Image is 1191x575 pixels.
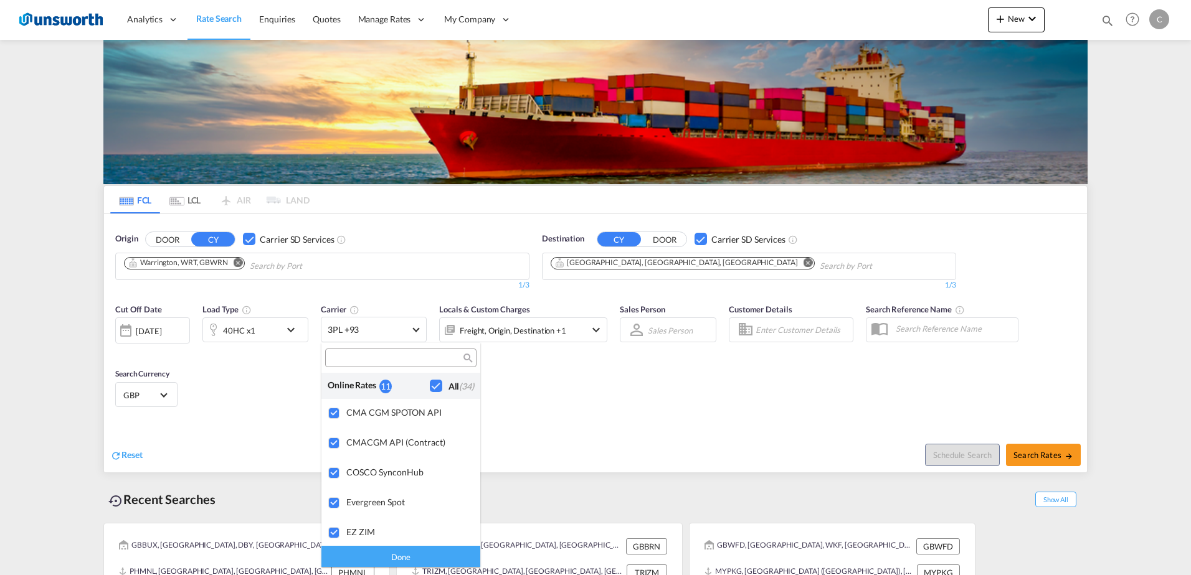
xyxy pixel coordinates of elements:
div: CMACGM API (Contract) [346,437,470,447]
div: COSCO SynconHub [346,467,470,477]
div: Done [321,545,480,567]
div: All [448,380,474,393]
div: CMA CGM SPOTON API [346,407,470,418]
div: Online Rates [328,379,379,392]
div: Evergreen Spot [346,497,470,507]
md-icon: icon-magnify [462,353,472,363]
div: 11 [379,380,392,393]
md-checkbox: Checkbox No Ink [430,379,474,392]
div: EZ ZIM [346,526,470,537]
span: (34) [459,381,474,391]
